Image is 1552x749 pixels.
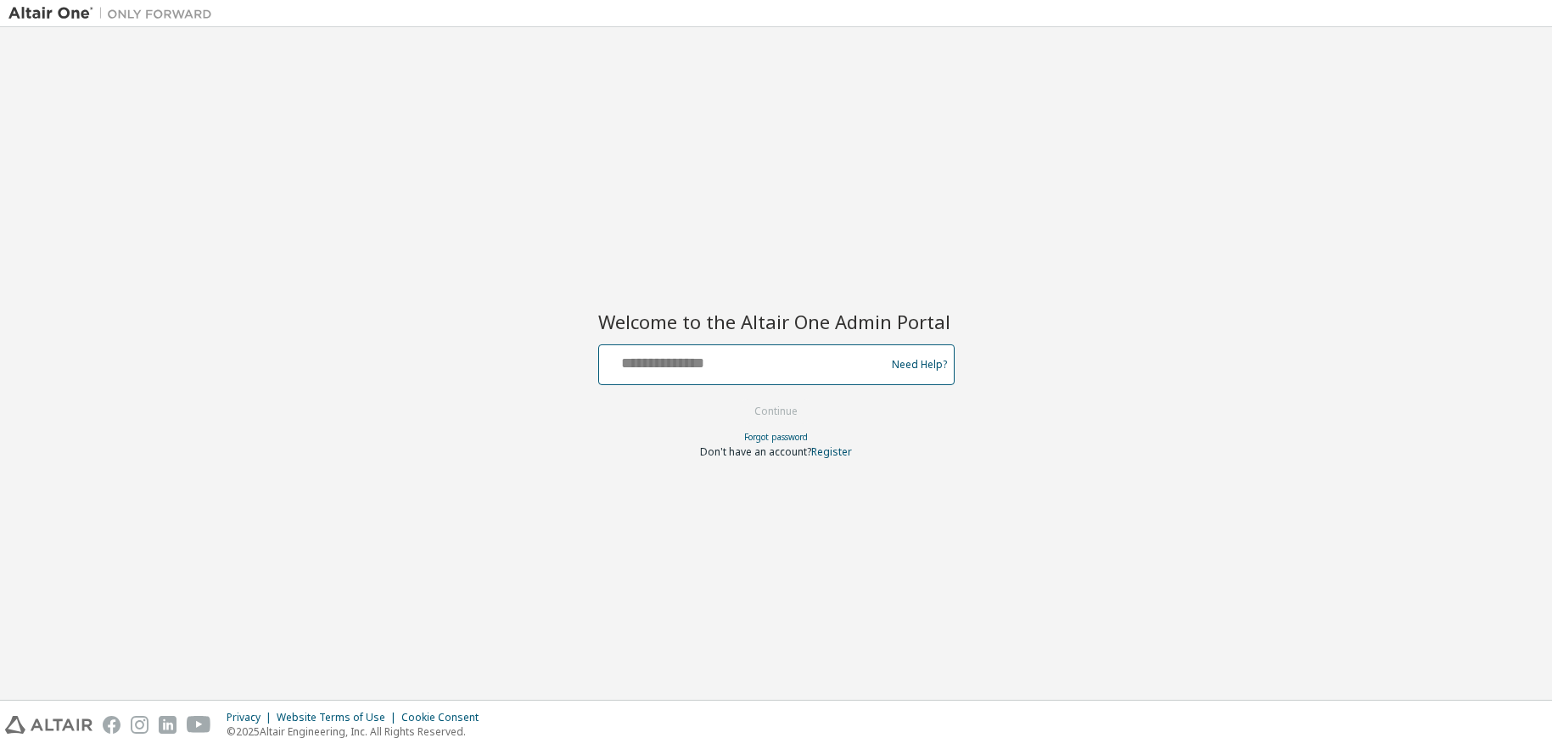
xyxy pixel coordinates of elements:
a: Register [811,444,852,459]
p: © 2025 Altair Engineering, Inc. All Rights Reserved. [227,724,489,739]
img: facebook.svg [103,716,120,734]
div: Cookie Consent [401,711,489,724]
img: instagram.svg [131,716,148,734]
img: youtube.svg [187,716,211,734]
a: Forgot password [744,431,808,443]
h2: Welcome to the Altair One Admin Portal [598,310,955,333]
img: altair_logo.svg [5,716,92,734]
img: linkedin.svg [159,716,176,734]
div: Privacy [227,711,277,724]
div: Website Terms of Use [277,711,401,724]
span: Don't have an account? [700,444,811,459]
img: Altair One [8,5,221,22]
a: Need Help? [892,364,947,365]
